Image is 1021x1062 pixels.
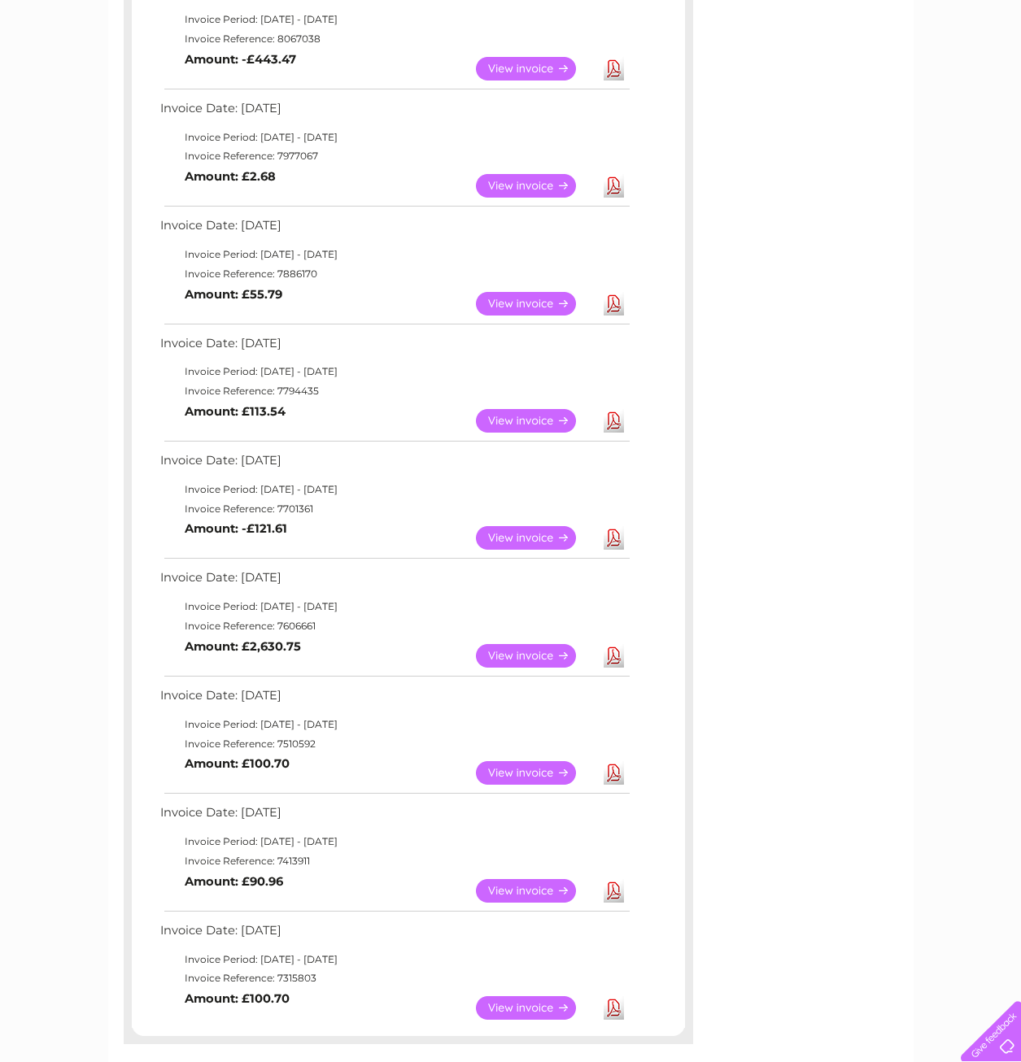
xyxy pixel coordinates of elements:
a: Telecoms [821,69,870,81]
a: Download [604,761,624,785]
td: Invoice Date: [DATE] [156,802,632,832]
b: Amount: £100.70 [185,756,290,771]
a: Download [604,996,624,1020]
b: Amount: -£443.47 [185,52,296,67]
td: Invoice Date: [DATE] [156,333,632,363]
td: Invoice Reference: 7413911 [156,851,632,871]
td: Invoice Period: [DATE] - [DATE] [156,128,632,147]
td: Invoice Period: [DATE] - [DATE] [156,950,632,969]
b: Amount: -£121.61 [185,521,287,536]
a: View [476,996,596,1020]
a: Download [604,644,624,668]
td: Invoice Reference: 8067038 [156,29,632,49]
td: Invoice Date: [DATE] [156,567,632,597]
a: Energy [775,69,811,81]
a: 0333 014 3131 [714,8,827,28]
td: Invoice Date: [DATE] [156,98,632,128]
td: Invoice Period: [DATE] - [DATE] [156,362,632,381]
td: Invoice Period: [DATE] - [DATE] [156,480,632,499]
a: Download [604,409,624,433]
b: Amount: £113.54 [185,404,286,419]
a: Log out [967,69,1006,81]
td: Invoice Reference: 7886170 [156,264,632,284]
a: View [476,174,596,198]
td: Invoice Period: [DATE] - [DATE] [156,245,632,264]
td: Invoice Date: [DATE] [156,920,632,950]
b: Amount: £2.68 [185,169,276,184]
td: Invoice Date: [DATE] [156,450,632,480]
a: View [476,409,596,433]
b: Amount: £90.96 [185,874,283,889]
b: Amount: £55.79 [185,287,282,302]
td: Invoice Period: [DATE] - [DATE] [156,597,632,616]
a: View [476,526,596,550]
b: Amount: £100.70 [185,991,290,1006]
td: Invoice Period: [DATE] - [DATE] [156,832,632,851]
td: Invoice Reference: 7794435 [156,381,632,401]
a: Download [604,174,624,198]
a: Download [604,57,624,81]
td: Invoice Period: [DATE] - [DATE] [156,10,632,29]
td: Invoice Reference: 7701361 [156,499,632,519]
td: Invoice Reference: 7315803 [156,968,632,988]
div: Clear Business is a trading name of Verastar Limited (registered in [GEOGRAPHIC_DATA] No. 3667643... [127,9,896,79]
a: View [476,57,596,81]
td: Invoice Date: [DATE] [156,685,632,715]
a: Blog [879,69,903,81]
a: View [476,644,596,668]
a: View [476,292,596,316]
td: Invoice Reference: 7606661 [156,616,632,636]
a: Download [604,879,624,903]
td: Invoice Period: [DATE] - [DATE] [156,715,632,734]
td: Invoice Reference: 7977067 [156,146,632,166]
a: Water [735,69,766,81]
a: Download [604,292,624,316]
td: Invoice Reference: 7510592 [156,734,632,754]
a: Download [604,526,624,550]
a: Contact [913,69,953,81]
td: Invoice Date: [DATE] [156,215,632,245]
img: logo.png [36,42,119,92]
b: Amount: £2,630.75 [185,639,301,654]
a: View [476,879,596,903]
a: View [476,761,596,785]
